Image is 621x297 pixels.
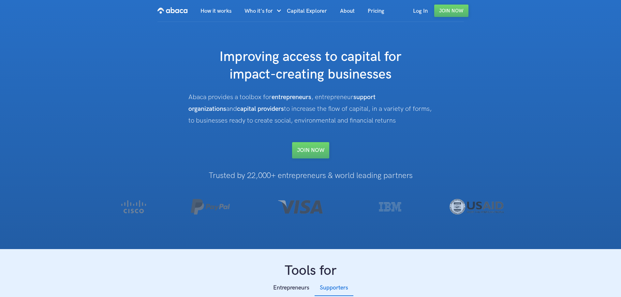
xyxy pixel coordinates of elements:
h1: Tools for [93,262,528,280]
a: Join Now [434,5,468,17]
a: Join NOW [292,142,329,158]
div: Abaca provides a toolbox for , entrepreneur and to increase the flow of capital, in a variety of ... [188,91,433,126]
strong: entrepreneurs [272,93,311,101]
h1: Trusted by 22,000+ entrepreneurs & world leading partners [93,171,528,180]
div: Supporters [320,283,348,293]
div: Entrepreneurs [273,283,309,293]
h1: Improving access to capital for impact-creating businesses [180,48,441,83]
strong: capital providers [237,105,284,113]
img: Abaca logo [157,5,187,16]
